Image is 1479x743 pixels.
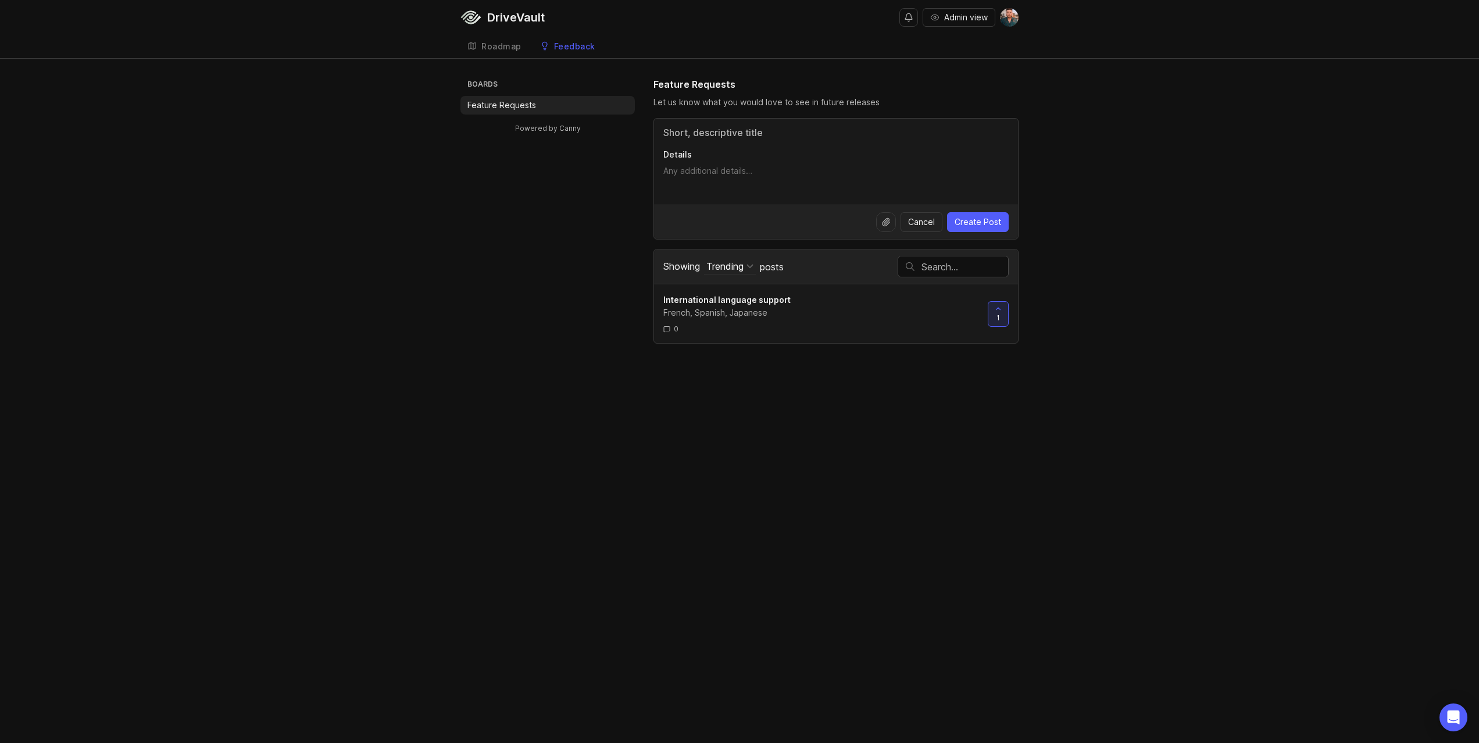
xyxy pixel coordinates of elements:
[460,35,528,59] a: Roadmap
[1000,8,1019,27] img: Frase
[947,212,1009,232] button: Create Post
[460,96,635,115] a: Feature Requests
[663,295,791,305] span: International language support
[899,8,918,27] button: Notifications
[663,260,700,272] span: Showing
[923,8,995,27] button: Admin view
[487,12,545,23] div: DriveVault
[901,212,942,232] button: Cancel
[663,306,978,319] div: French, Spanish, Japanese
[663,294,988,334] a: International language supportFrench, Spanish, Japanese0
[674,324,678,334] span: 0
[467,99,536,111] p: Feature Requests
[460,7,481,28] img: DriveVault logo
[653,77,735,91] h1: Feature Requests
[513,122,583,135] a: Powered by Canny
[481,42,521,51] div: Roadmap
[663,165,1009,188] textarea: Details
[465,77,635,94] h3: Boards
[955,216,1001,228] span: Create Post
[996,313,1000,323] span: 1
[533,35,602,59] a: Feedback
[921,260,1008,273] input: Search…
[663,126,1009,140] input: Title
[554,42,595,51] div: Feedback
[653,96,1019,109] div: Let us know what you would love to see in future releases
[760,260,784,273] span: posts
[704,259,756,274] button: Showing
[944,12,988,23] span: Admin view
[988,301,1009,327] button: 1
[908,216,935,228] span: Cancel
[663,149,1009,160] p: Details
[1439,703,1467,731] div: Open Intercom Messenger
[706,260,744,273] div: Trending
